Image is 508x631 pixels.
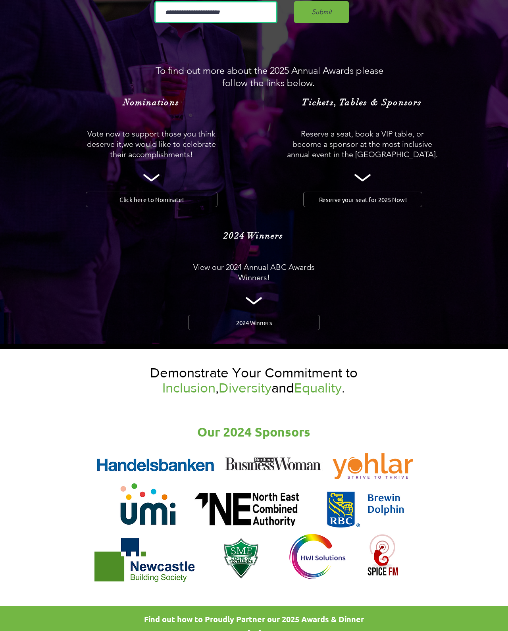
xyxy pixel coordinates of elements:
img: Brewin Dolphin Logo [325,490,406,530]
span: Reserve a seat, book a VIP table, or become a sponsor at the most inclusive annual event in the [... [287,129,438,159]
img: hwi solutions logo.png [289,534,346,579]
span: Our 2024 Sponsors [197,424,310,440]
img: SME Centre of Excellence Logo [218,536,264,581]
span: Submit [312,8,331,17]
span: 2024 Winners [224,230,283,241]
span: Vote now to support those you think deserve it, [87,129,216,149]
span: 2024 Winners [236,318,272,327]
img: IWS- North East Combined Authority (1).jpg [194,493,299,526]
span: Equality [294,380,342,395]
button: Submit [294,1,349,23]
span: Find out how to Proudly Partner our 2025 Awards & Dinner [144,614,364,624]
span: we would like to celebrate their accomplishments! [110,139,216,159]
a: Reserve your seat for 2025 Now! [303,192,422,207]
img: Spice FM Logo [360,531,406,576]
span: Diversity [219,380,271,395]
span: Tickets, Tables & Sponsors [302,97,422,108]
a: Click here to Nominate! [86,192,217,207]
span: Reserve your seat for 2025 Now! [319,195,407,204]
img: NB logo.jpg [221,452,325,475]
span: Inclusion [162,380,216,395]
span: Demonstrate Your Commitment to , and . [150,365,358,395]
img: NBS Logo 340x148.png [94,538,194,582]
a: 2024 Winners [188,315,320,330]
span: To find out more about the 2025 Annual Awards please follow the links below. [156,65,383,88]
img: handelsbanken logo.png [96,457,215,475]
span: Nominations [123,97,179,108]
img: umi logo.png [117,475,179,537]
span: View our 2024 Annual ABC Awards Winners! [193,262,315,282]
span: Click here to Nominate! [119,195,184,204]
